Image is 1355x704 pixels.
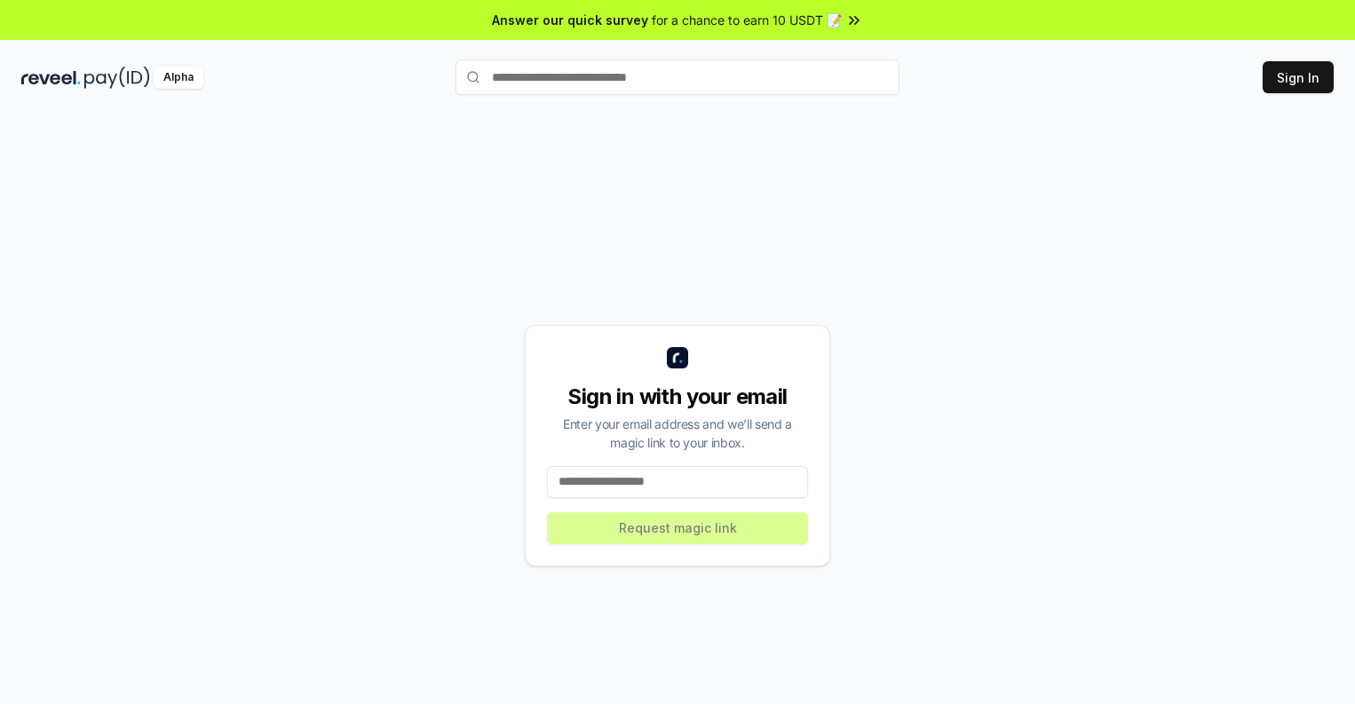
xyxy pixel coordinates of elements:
[547,383,808,411] div: Sign in with your email
[1263,61,1334,93] button: Sign In
[652,11,842,29] span: for a chance to earn 10 USDT 📝
[492,11,648,29] span: Answer our quick survey
[154,67,203,89] div: Alpha
[84,67,150,89] img: pay_id
[547,415,808,452] div: Enter your email address and we’ll send a magic link to your inbox.
[21,67,81,89] img: reveel_dark
[667,347,688,368] img: logo_small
